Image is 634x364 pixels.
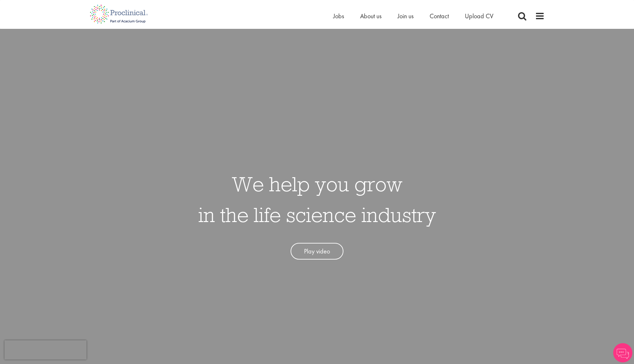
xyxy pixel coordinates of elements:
img: Chatbot [613,343,632,362]
a: About us [360,12,382,20]
a: Contact [430,12,449,20]
a: Join us [398,12,414,20]
a: Play video [291,243,343,260]
h1: We help you grow in the life science industry [198,169,436,230]
a: Jobs [333,12,344,20]
a: Upload CV [465,12,493,20]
